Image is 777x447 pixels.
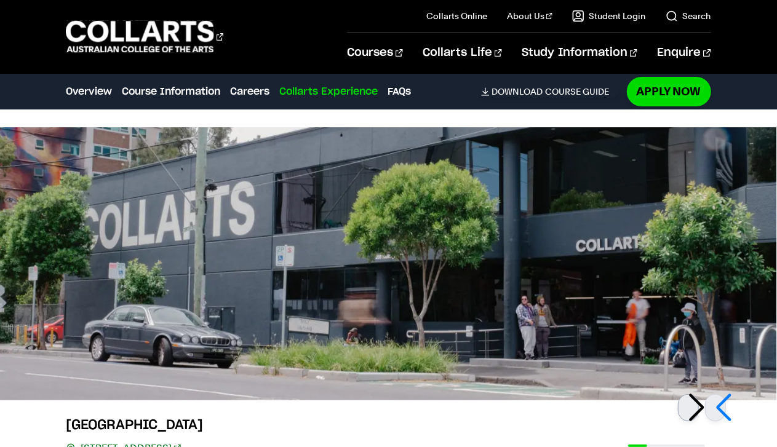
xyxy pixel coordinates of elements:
div: Go to homepage [66,19,223,54]
h3: [GEOGRAPHIC_DATA] [66,415,212,435]
a: About Us [507,10,552,22]
a: Apply Now [627,77,711,106]
a: Careers [230,84,269,99]
a: FAQs [388,84,411,99]
a: Course Information [122,84,220,99]
a: Enquire [657,33,711,73]
a: DownloadCourse Guide [481,86,620,97]
a: Collarts Experience [279,84,378,99]
a: Overview [66,84,112,99]
a: Collarts Life [423,33,502,73]
a: Courses [347,33,403,73]
a: Collarts Online [426,10,487,22]
a: Search [666,10,711,22]
a: Student Login [572,10,646,22]
a: Study Information [522,33,637,73]
span: Download [492,86,543,97]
